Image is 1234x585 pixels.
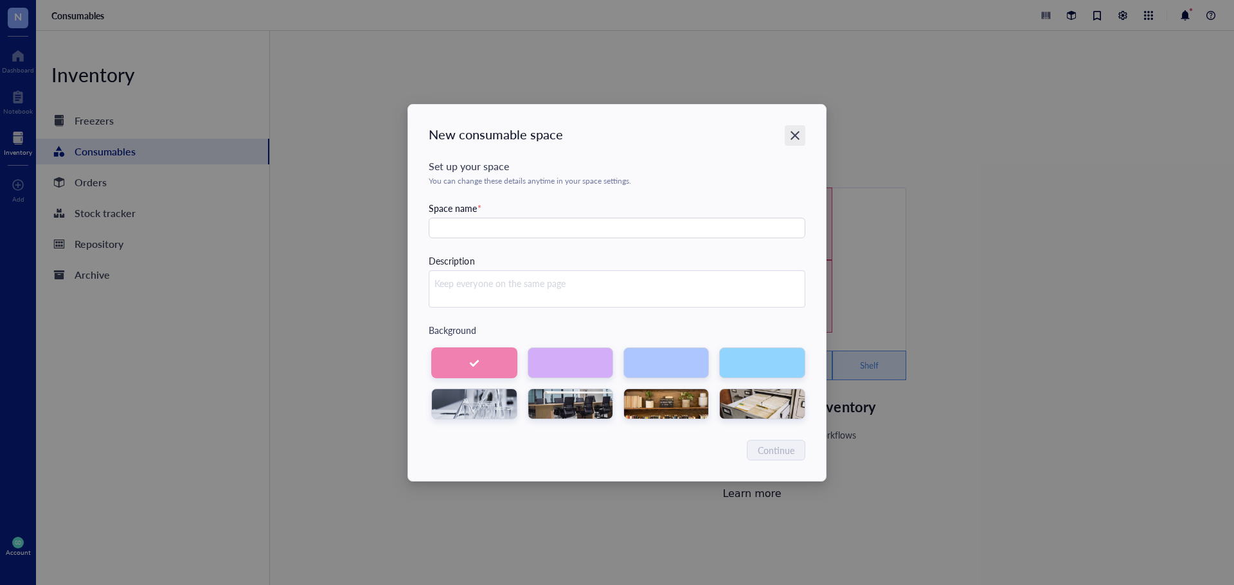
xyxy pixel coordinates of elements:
[429,159,805,174] div: Set up your space
[429,323,805,337] div: Background
[429,254,474,268] div: Description
[429,125,805,143] div: New consumable space
[429,201,805,215] div: Space name
[785,128,805,143] span: Close
[429,177,805,186] div: You can change these details anytime in your space settings.
[785,125,805,146] button: Close
[747,440,805,460] button: Continue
